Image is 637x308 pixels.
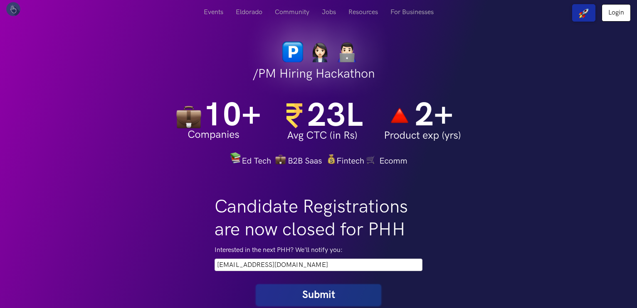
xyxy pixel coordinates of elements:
button: Submit [256,284,381,306]
a: Events [198,4,230,20]
a: Resources [342,4,384,20]
a: Jobs [316,4,342,20]
h1: Candidate Registrations are now closed for PHH [215,196,422,241]
img: rocket [579,8,589,18]
a: Community [269,4,316,20]
a: Login [602,4,631,22]
input: Please fill this field [215,259,422,271]
a: Eldorado [230,4,269,20]
a: For Businesses [384,4,440,20]
label: Interested in the next PHH? We'll notify you: [215,245,422,255]
img: UXHack logo [6,2,20,16]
